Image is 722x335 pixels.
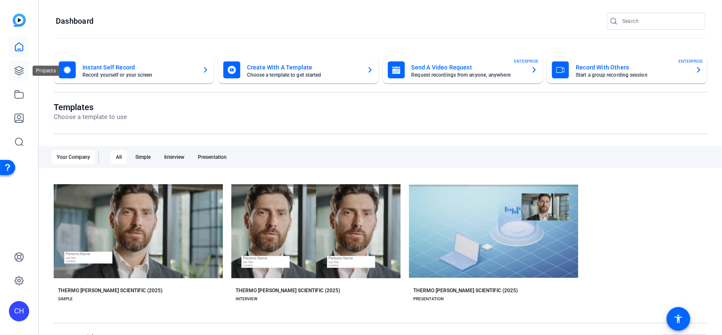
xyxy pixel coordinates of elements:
div: PRESENTATION [413,296,444,302]
button: Create With A TemplateChoose a template to get started [218,56,379,83]
span: ENTERPRISE [678,58,703,64]
mat-card-subtitle: Start a group recording session [576,72,689,78]
mat-card-subtitle: Choose a template to get started [247,72,360,78]
div: SIMPLE [58,296,73,302]
div: Simple [130,150,156,164]
div: Your Company [52,150,95,164]
div: Presentation [193,150,232,164]
mat-card-title: Send A Video Request [412,62,524,72]
button: Instant Self RecordRecord yourself or your screen [54,56,214,83]
mat-icon: accessibility [673,314,684,324]
div: INTERVIEW [236,296,258,302]
div: Interview [159,150,189,164]
p: Choose a template to use [54,112,127,122]
div: THERMO [PERSON_NAME] SCIENTIFIC (2025) [413,287,518,294]
button: Send A Video RequestRequest recordings from anyone, anywhereENTERPRISE [383,56,543,83]
h1: Dashboard [56,16,93,26]
div: THERMO [PERSON_NAME] SCIENTIFIC (2025) [236,287,340,294]
mat-card-subtitle: Record yourself or your screen [82,72,195,78]
mat-card-subtitle: Request recordings from anyone, anywhere [412,72,524,78]
mat-card-title: Create With A Template [247,62,360,72]
mat-card-title: Record With Others [576,62,689,72]
div: CH [9,301,29,321]
div: Projects [33,66,59,76]
div: All [111,150,127,164]
input: Search [622,16,698,26]
div: THERMO [PERSON_NAME] SCIENTIFIC (2025) [58,287,162,294]
img: blue-gradient.svg [13,14,26,27]
mat-card-title: Instant Self Record [82,62,195,72]
span: ENTERPRISE [514,58,538,64]
h1: Templates [54,102,127,112]
button: Record With OthersStart a group recording sessionENTERPRISE [547,56,707,83]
